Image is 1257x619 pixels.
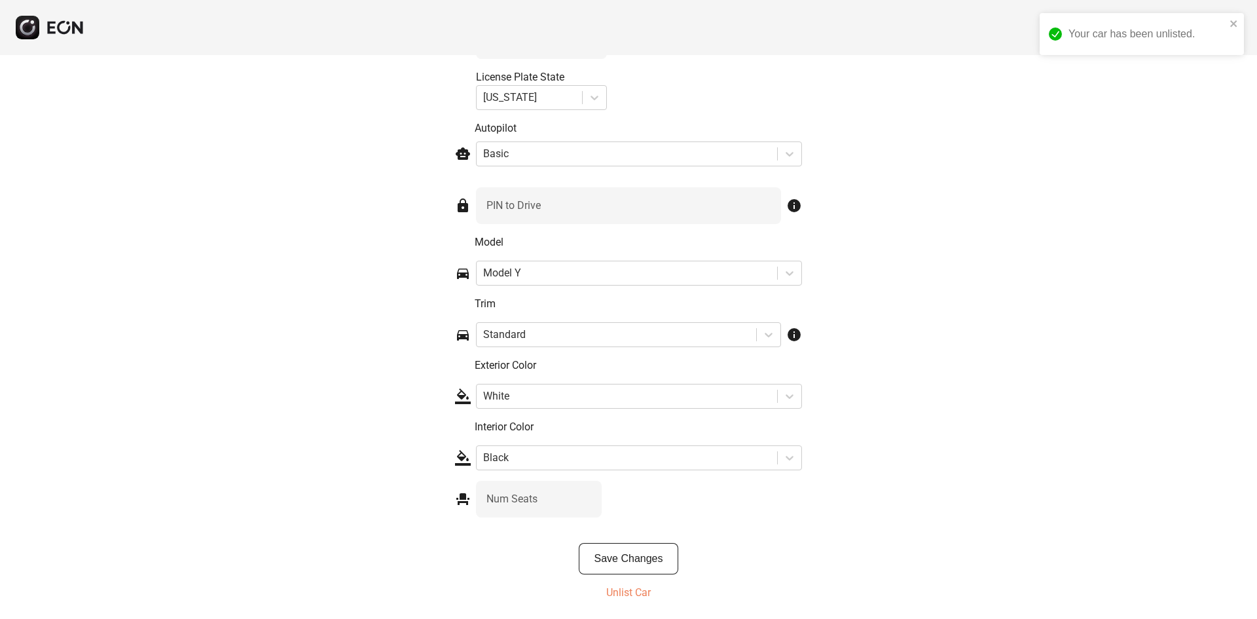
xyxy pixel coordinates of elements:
label: PIN to Drive [486,198,541,214]
div: License Plate State [476,69,607,85]
label: Num Seats [486,491,537,507]
p: Interior Color [475,419,802,435]
p: Unlist Car [606,585,651,601]
p: Trim [475,296,802,312]
span: info [786,327,802,343]
div: Your car has been unlisted. [1068,26,1226,42]
span: lock [455,198,471,214]
p: Autopilot [475,121,802,136]
p: Exterior Color [475,358,802,373]
span: format_color_fill [455,388,471,404]
span: event_seat [455,491,471,507]
span: directions_car [455,265,471,281]
button: Save Changes [579,543,679,574]
p: Model [475,234,802,250]
span: info [786,198,802,214]
span: format_color_fill [455,450,471,466]
span: directions_car [455,327,471,343]
span: smart_toy [455,146,471,162]
button: close [1230,18,1239,29]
